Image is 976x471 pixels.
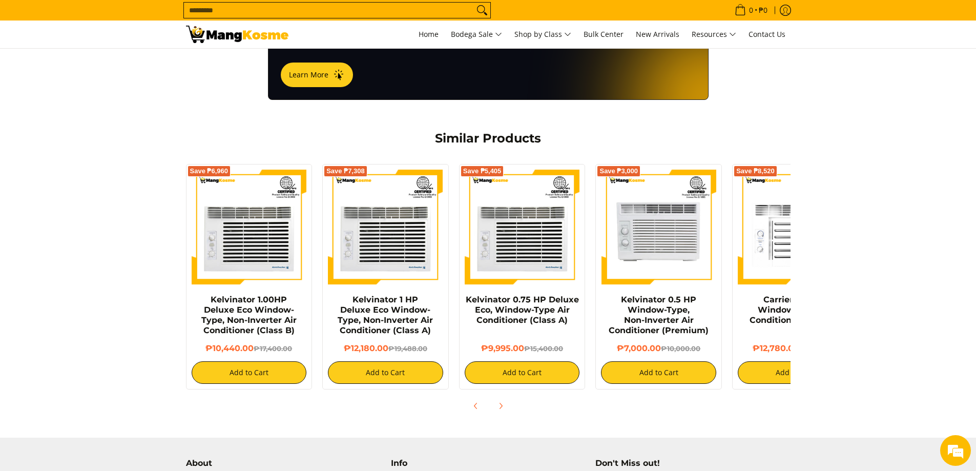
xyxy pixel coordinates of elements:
nav: Main Menu [299,21,791,48]
h4: Don't Miss out! [595,458,790,468]
a: Kelvinator 0.5 HP Window-Type, Non-Inverter Air Conditioner (Premium) [609,295,709,335]
button: Learn More [281,63,353,87]
button: Add to Cart [738,361,853,384]
span: Save ₱6,960 [190,168,229,174]
span: ₱0 [757,7,769,14]
h6: ₱10,440.00 [192,343,307,354]
button: Add to Cart [601,361,716,384]
span: We're online! [59,129,141,233]
a: Shop by Class [509,21,576,48]
button: Add to Cart [465,361,580,384]
h6: ₱9,995.00 [465,343,580,354]
span: Bodega Sale [451,28,502,41]
a: Contact Us [743,21,791,48]
a: Bulk Center [578,21,629,48]
span: Save ₱3,000 [599,168,638,174]
img: Kelvinator 0.75 HP Deluxe Eco, Window-Type Air Conditioner (Class A) [465,170,580,285]
h4: Info [391,458,586,468]
a: Home [413,21,444,48]
button: Add to Cart [192,361,307,384]
span: New Arrivals [636,29,679,39]
h6: ₱7,000.00 [601,343,716,354]
span: Save ₱5,405 [463,168,502,174]
a: Kelvinator 1 HP Deluxe Eco Window-Type, Non-Inverter Air Conditioner (Class A) [338,295,433,335]
a: Kelvinator 0.75 HP Deluxe Eco, Window-Type Air Conditioner (Class A) [466,295,579,325]
h6: ₱12,180.00 [328,343,443,354]
del: ₱15,400.00 [524,344,563,353]
span: Shop by Class [514,28,571,41]
h6: ₱12,780.00 [738,343,853,354]
a: Bodega Sale [446,21,507,48]
span: Save ₱7,308 [326,168,365,174]
span: Resources [692,28,736,41]
img: Kelvinator 1 HP Deluxe Eco Window-Type, Non-Inverter Air Conditioner (Class A) [328,170,443,285]
img: Kelvinator 0.50 HP Window-Type Aircon (Class A) l Mang Kosme [186,26,288,43]
textarea: Type your message and hit 'Enter' [5,280,195,316]
h4: About [186,458,381,468]
button: Add to Cart [328,361,443,384]
img: Kelvinator 0.5 HP Window-Type, Non-Inverter Air Conditioner (Premium) [601,170,716,285]
del: ₱10,000.00 [661,344,700,353]
span: • [732,5,771,16]
button: Search [474,3,490,18]
span: Contact Us [749,29,785,39]
a: New Arrivals [631,21,684,48]
button: Previous [465,395,487,417]
img: Carrier 1.00 HP Window-Type Air Conditioner (Class B) [738,170,853,285]
a: Kelvinator 1.00HP Deluxe Eco Window-Type, Non-Inverter Air Conditioner (Class B) [201,295,297,335]
a: Resources [687,21,741,48]
button: Next [489,395,512,417]
a: Carrier 1.00 HP Window-Type Air Conditioner (Class B) [750,295,841,325]
div: Minimize live chat window [168,5,193,30]
h2: Similar Products [263,131,714,146]
span: 0 [747,7,755,14]
span: Save ₱8,520 [736,168,775,174]
del: ₱19,488.00 [388,344,427,353]
div: Chat with us now [53,57,172,71]
img: Kelvinator 1.00HP Deluxe Eco Window-Type, Non-Inverter Air Conditioner (Class B) [192,170,307,285]
span: Home [419,29,439,39]
span: Bulk Center [584,29,624,39]
del: ₱17,400.00 [254,344,292,353]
